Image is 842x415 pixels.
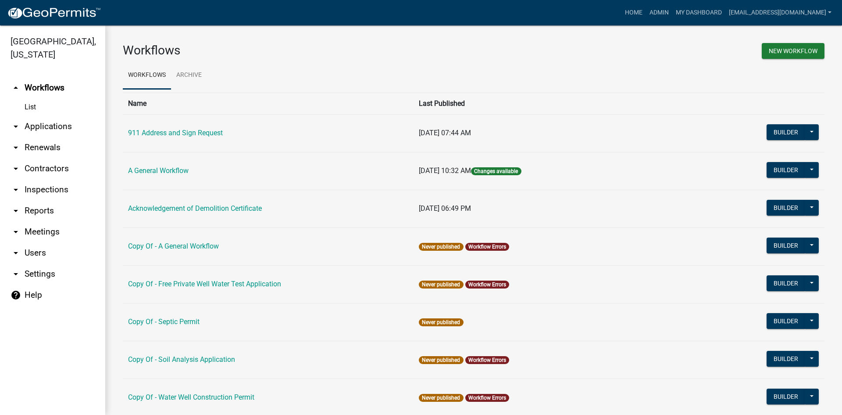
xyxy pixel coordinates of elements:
button: Builder [767,389,805,404]
a: Workflow Errors [468,395,506,401]
button: Builder [767,351,805,367]
a: Workflows [123,61,171,90]
span: Never published [419,281,463,289]
i: arrow_drop_down [11,163,21,174]
a: Workflow Errors [468,281,506,288]
a: My Dashboard [672,4,725,21]
h3: Workflows [123,43,467,58]
a: Copy Of - A General Workflow [128,242,219,250]
i: help [11,290,21,300]
button: Builder [767,200,805,216]
button: Builder [767,124,805,140]
th: Name [123,93,414,114]
a: Acknowledgement of Demolition Certificate [128,204,262,213]
i: arrow_drop_down [11,142,21,153]
i: arrow_drop_down [11,248,21,258]
span: Never published [419,394,463,402]
th: Last Published [414,93,711,114]
span: Never published [419,318,463,326]
button: Builder [767,162,805,178]
a: Workflow Errors [468,244,506,250]
button: Builder [767,238,805,253]
a: 911 Address and Sign Request [128,129,223,137]
span: Changes available [471,167,521,175]
a: A General Workflow [128,166,189,175]
span: Never published [419,243,463,251]
i: arrow_drop_up [11,83,21,93]
span: [DATE] 06:49 PM [419,204,471,213]
span: [DATE] 10:32 AM [419,166,471,175]
i: arrow_drop_down [11,227,21,237]
i: arrow_drop_down [11,121,21,132]
button: New Workflow [762,43,824,59]
a: Home [621,4,646,21]
a: Archive [171,61,207,90]
a: Copy Of - Septic Permit [128,318,200,326]
i: arrow_drop_down [11,269,21,279]
button: Builder [767,313,805,329]
a: Copy Of - Soil Analysis Application [128,355,235,364]
i: arrow_drop_down [11,184,21,195]
a: [EMAIL_ADDRESS][DOMAIN_NAME] [725,4,835,21]
i: arrow_drop_down [11,206,21,216]
a: Workflow Errors [468,357,506,363]
a: Admin [646,4,672,21]
a: Copy Of - Free Private Well Water Test Application [128,280,281,288]
span: [DATE] 07:44 AM [419,129,471,137]
a: Copy Of - Water Well Construction Permit [128,393,254,401]
span: Never published [419,356,463,364]
button: Builder [767,275,805,291]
